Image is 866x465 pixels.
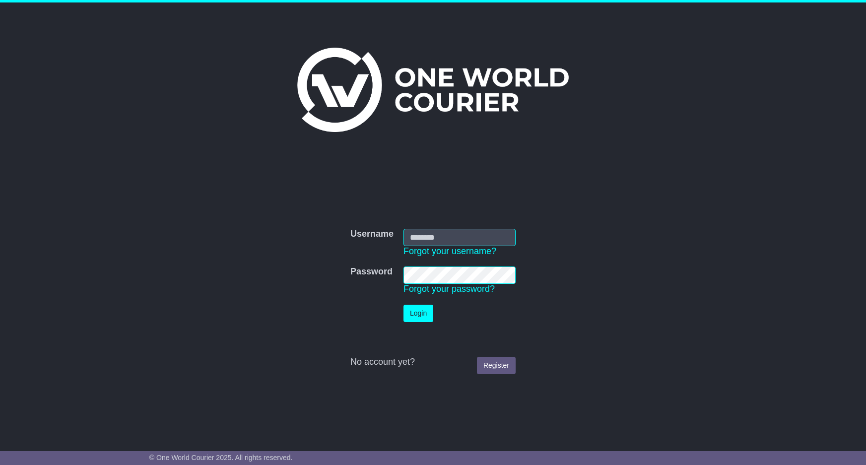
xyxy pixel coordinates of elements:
button: Login [403,305,433,322]
a: Forgot your password? [403,284,495,294]
a: Forgot your username? [403,246,496,256]
label: Username [350,229,394,240]
span: © One World Courier 2025. All rights reserved. [149,454,293,462]
div: No account yet? [350,357,516,368]
label: Password [350,266,393,277]
a: Register [477,357,516,374]
img: One World [297,48,568,132]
